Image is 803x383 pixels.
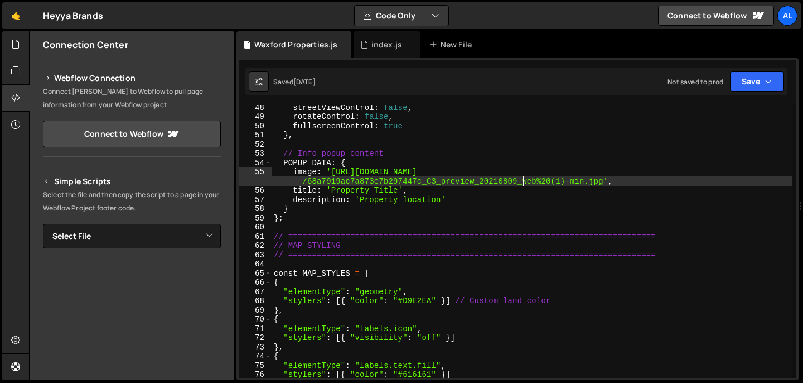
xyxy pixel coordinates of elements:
div: 71 [239,324,272,334]
div: 54 [239,159,272,168]
iframe: YouTube video player [43,267,222,367]
div: 57 [239,195,272,205]
div: Heyya Brands [43,9,103,22]
div: 76 [239,370,272,380]
div: 58 [239,204,272,214]
p: Select the file and then copy the script to a page in your Webflow Project footer code. [43,188,221,215]
div: 65 [239,269,272,279]
div: 60 [239,223,272,232]
div: 69 [239,306,272,315]
div: 66 [239,278,272,288]
div: 50 [239,122,272,131]
div: index.js [371,39,402,50]
div: 73 [239,343,272,352]
div: 51 [239,131,272,140]
div: 61 [239,232,272,242]
div: 56 [239,186,272,195]
div: 70 [239,315,272,324]
div: 75 [239,361,272,371]
div: 52 [239,140,272,150]
div: [DATE] [293,77,316,87]
div: 62 [239,241,272,251]
button: Save [730,71,784,92]
a: 🤙 [2,2,30,29]
div: 63 [239,251,272,260]
div: 49 [239,112,272,122]
div: 67 [239,288,272,297]
div: 48 [239,103,272,113]
div: Not saved to prod [667,77,723,87]
a: Al [777,6,797,26]
button: Code Only [355,6,448,26]
h2: Webflow Connection [43,71,221,85]
p: Connect [PERSON_NAME] to Webflow to pull page information from your Webflow project [43,85,221,112]
a: Connect to Webflow [658,6,774,26]
div: 74 [239,352,272,361]
div: 64 [239,260,272,269]
div: New File [429,39,476,50]
div: 55 [239,167,272,186]
div: 72 [239,333,272,343]
a: Connect to Webflow [43,121,221,147]
div: Saved [273,77,316,87]
div: 53 [239,149,272,159]
div: 59 [239,214,272,223]
h2: Simple Scripts [43,175,221,188]
div: Wexford Properties.js [254,39,337,50]
h2: Connection Center [43,39,128,51]
div: 68 [239,296,272,306]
